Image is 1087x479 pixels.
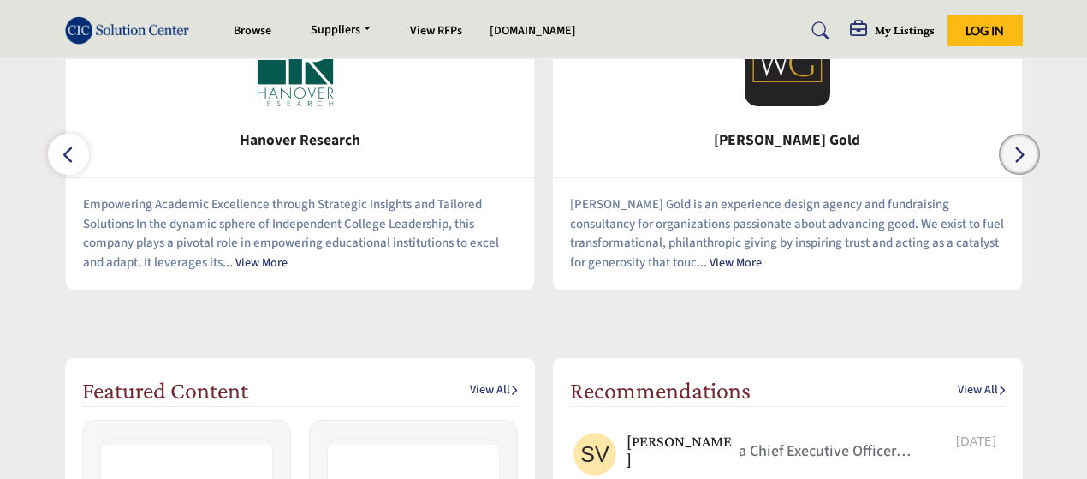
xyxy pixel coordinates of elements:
[490,22,576,39] a: [DOMAIN_NAME]
[745,21,830,106] img: Westfall Gold
[579,118,996,164] b: Westfall Gold
[65,16,199,45] img: Site Logo
[850,21,935,41] div: My Listings
[958,382,1006,399] a: View All
[965,23,1004,38] span: Log In
[66,118,535,164] a: Hanover Research
[257,21,342,106] img: Hanover Research
[83,195,518,272] p: Empowering Academic Excellence through Strategic Insights and Tailored Solutions In the dynamic s...
[223,254,233,272] span: ...
[553,118,1022,164] a: [PERSON_NAME] Gold
[234,22,271,39] a: Browse
[299,19,383,43] a: Suppliers
[956,433,1001,451] span: [DATE]
[579,129,996,152] span: [PERSON_NAME] Gold
[570,195,1005,272] p: [PERSON_NAME] Gold is an experience design agency and fundraising consultancy for organizations p...
[875,22,935,38] h5: My Listings
[710,254,762,272] a: View More
[410,22,462,39] a: View RFPs
[947,15,1023,46] button: Log In
[92,118,509,164] b: Hanover Research
[627,433,734,470] h5: [PERSON_NAME]
[570,376,751,405] h2: Recommendations
[697,254,707,272] span: ...
[795,17,840,45] a: Search
[82,376,248,405] h2: Featured Content
[470,382,518,399] a: View All
[235,254,288,272] a: View More
[739,440,956,463] p: a Chief Executive Officer Executive
[92,129,509,152] span: Hanover Research
[573,433,616,476] img: avtar-image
